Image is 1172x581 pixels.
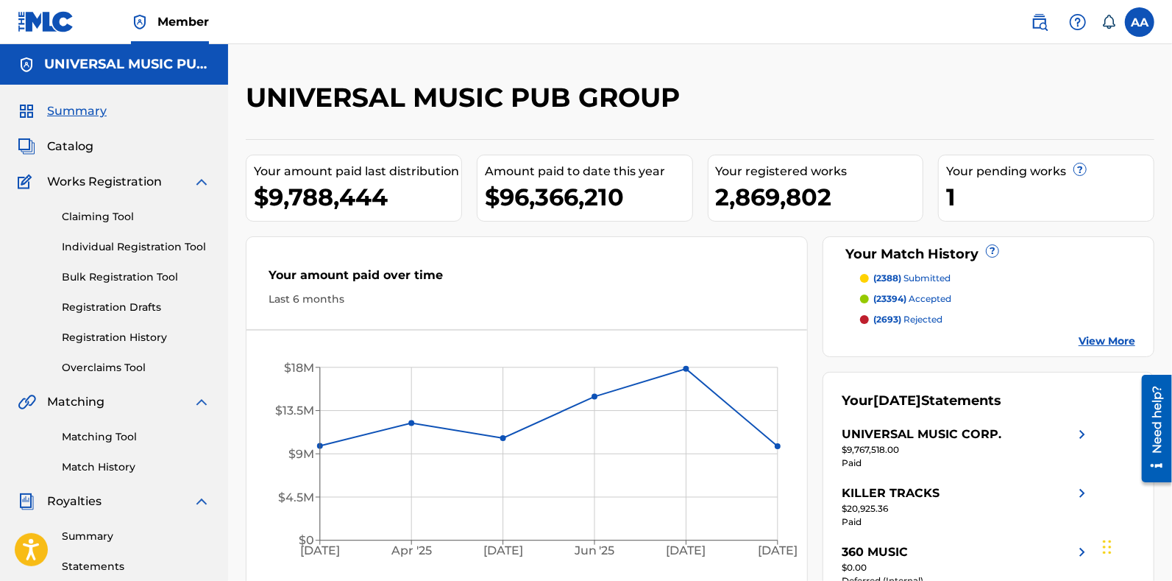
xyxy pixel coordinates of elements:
[18,102,107,120] a: SummarySummary
[485,163,692,180] div: Amount paid to date this year
[667,543,706,557] tspan: [DATE]
[193,393,210,411] img: expand
[18,138,93,155] a: CatalogCatalog
[842,485,1091,529] a: KILLER TRACKSright chevron icon$20,925.36Paid
[842,485,940,502] div: KILLER TRACKS
[842,515,1091,529] div: Paid
[269,267,785,292] div: Your amount paid over time
[842,457,1091,470] div: Paid
[62,459,210,475] a: Match History
[1073,485,1091,502] img: right chevron icon
[842,561,1091,574] div: $0.00
[1073,543,1091,561] img: right chevron icon
[254,163,461,180] div: Your amount paid last distribution
[842,391,1001,411] div: Your Statements
[62,559,210,574] a: Statements
[873,314,901,325] span: (2693)
[842,426,1001,443] div: UNIVERSAL MUSIC CORP.
[1131,370,1172,488] iframe: Resource Center
[1063,7,1093,37] div: Help
[873,392,921,409] span: [DATE]
[288,447,314,461] tspan: $9M
[254,180,461,214] div: $9,788,444
[842,244,1135,264] div: Your Match History
[1079,334,1135,349] a: View More
[1103,525,1112,569] div: Drag
[18,138,35,155] img: Catalog
[873,272,901,284] span: (2388)
[62,270,210,285] a: Bulk Registration Tool
[157,13,209,30] span: Member
[193,173,210,191] img: expand
[284,361,314,375] tspan: $18M
[842,426,1091,470] a: UNIVERSAL MUSIC CORP.right chevron icon$9,767,518.00Paid
[131,13,149,31] img: Top Rightsholder
[1125,7,1154,37] div: User Menu
[987,245,998,257] span: ?
[246,81,687,114] h2: UNIVERSAL MUSIC PUB GROUP
[873,272,951,285] p: submitted
[873,292,951,306] p: accepted
[47,493,102,510] span: Royalties
[574,543,615,557] tspan: Jun '25
[18,493,35,510] img: Royalties
[873,293,906,304] span: (23394)
[842,443,1091,457] div: $9,767,518.00
[716,163,923,180] div: Your registered works
[62,360,210,376] a: Overclaims Tool
[860,292,1135,306] a: (23394) accepted
[18,173,37,191] img: Works Registration
[485,180,692,214] div: $96,366,210
[47,173,162,191] span: Works Registration
[62,529,210,544] a: Summary
[1031,13,1048,31] img: search
[44,56,210,73] h5: UNIVERSAL MUSIC PUB GROUP
[300,543,340,557] tspan: [DATE]
[62,239,210,255] a: Individual Registration Tool
[391,543,432,557] tspan: Apr '25
[299,534,314,548] tspan: $0
[483,543,523,557] tspan: [DATE]
[860,313,1135,326] a: (2693) rejected
[47,102,107,120] span: Summary
[62,330,210,345] a: Registration History
[1074,163,1086,175] span: ?
[18,102,35,120] img: Summary
[193,493,210,510] img: expand
[716,180,923,214] div: 2,869,802
[62,429,210,445] a: Matching Tool
[278,490,314,504] tspan: $4.5M
[1069,13,1087,31] img: help
[18,11,74,32] img: MLC Logo
[1098,510,1172,581] iframe: Chat Widget
[62,300,210,315] a: Registration Drafts
[269,292,785,307] div: Last 6 months
[946,163,1154,180] div: Your pending works
[758,543,798,557] tspan: [DATE]
[1025,7,1054,37] a: Public Search
[47,393,104,411] span: Matching
[275,404,314,418] tspan: $13.5M
[842,543,908,561] div: 360 MUSIC
[1101,15,1116,29] div: Notifications
[18,393,36,411] img: Matching
[1073,426,1091,443] img: right chevron icon
[47,138,93,155] span: Catalog
[842,502,1091,515] div: $20,925.36
[62,209,210,225] a: Claiming Tool
[873,313,942,326] p: rejected
[860,272,1135,285] a: (2388) submitted
[946,180,1154,214] div: 1
[18,56,35,74] img: Accounts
